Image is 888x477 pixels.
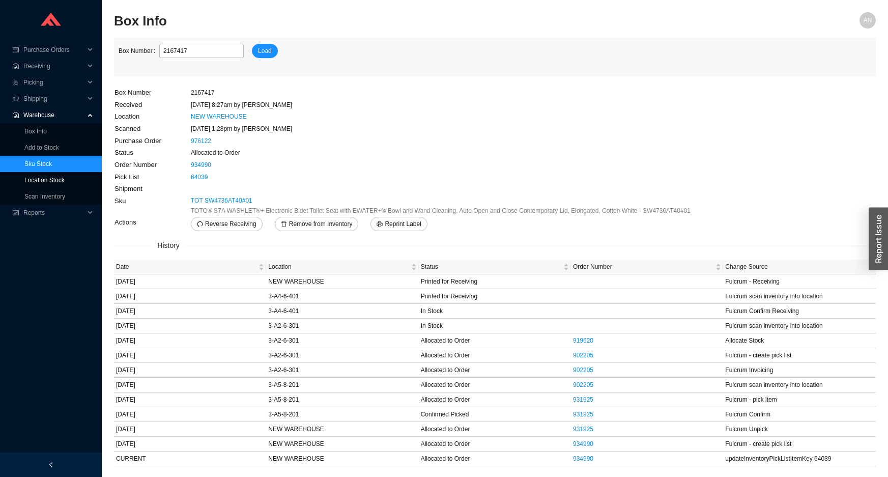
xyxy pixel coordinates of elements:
[114,304,266,319] td: [DATE]
[114,274,266,289] td: [DATE]
[114,289,266,304] td: [DATE]
[289,219,353,229] span: Remove from Inventory
[723,378,876,392] td: Fulcrum scan inventory into location
[12,47,19,53] span: credit-card
[190,123,691,135] td: [DATE] 1:28pm by [PERSON_NAME]
[266,392,418,407] td: 3-A5-8-201
[377,221,383,228] span: printer
[573,426,593,433] a: 931925
[114,183,190,195] td: Shipment
[266,363,418,378] td: 3-A2-6-301
[275,217,359,231] button: deleteRemove from Inventory
[723,407,876,422] td: Fulcrum Confirm
[723,392,876,407] td: Fulcrum - pick item
[266,378,418,392] td: 3-A5-8-201
[266,333,418,348] td: 3-A2-6-301
[281,221,287,228] span: delete
[419,407,571,422] td: Confirmed Picked
[23,42,84,58] span: Purchase Orders
[23,107,84,123] span: Warehouse
[419,274,571,289] td: Printed for Receiving
[114,87,190,99] td: Box Number
[370,217,427,231] button: printerReprint Label
[24,177,65,184] a: Location Stock
[419,392,571,407] td: Allocated to Order
[419,378,571,392] td: Allocated to Order
[573,381,593,388] a: 902205
[723,289,876,304] td: Fulcrum scan inventory into location
[419,304,571,319] td: In Stock
[114,99,190,111] td: Received
[191,161,211,169] a: 934990
[114,407,266,422] td: [DATE]
[419,289,571,304] td: Printed for Receiving
[114,135,190,147] td: Purchase Order
[723,363,876,378] td: Fulcrum Invoicing
[191,217,263,231] button: undoReverse Receiving
[114,378,266,392] td: [DATE]
[723,319,876,333] td: Fulcrum scan inventory into location
[23,205,84,221] span: Reports
[114,147,190,159] td: Status
[23,74,84,91] span: Picking
[48,462,54,468] span: left
[266,319,418,333] td: 3-A2-6-301
[573,455,593,462] a: 934990
[190,87,691,99] td: 2167417
[114,195,190,216] td: Sku
[24,160,52,167] a: Sku Stock
[266,422,418,437] td: NEW WAREHOUSE
[573,440,593,447] a: 934990
[419,363,571,378] td: Allocated to Order
[573,367,593,374] a: 902205
[573,396,593,403] a: 931925
[114,110,190,123] td: Location
[573,337,593,344] a: 919620
[419,333,571,348] td: Allocated to Order
[723,304,876,319] td: Fulcrum Confirm Receiving
[114,319,266,333] td: [DATE]
[190,99,691,111] td: [DATE] 8:27am by [PERSON_NAME]
[114,216,190,232] td: Actions
[723,452,876,466] td: updateInventoryPickListItemKey 64039
[114,12,685,30] h2: Box Info
[723,437,876,452] td: Fulcrum - create pick list
[725,262,866,272] span: Change Source
[116,262,256,272] span: Date
[571,260,723,274] th: Order Number sortable
[114,422,266,437] td: [DATE]
[573,262,713,272] span: Order Number
[258,46,272,56] span: Load
[114,348,266,363] td: [DATE]
[266,437,418,452] td: NEW WAREHOUSE
[266,260,418,274] th: Location sortable
[197,221,203,228] span: undo
[419,437,571,452] td: Allocated to Order
[419,452,571,466] td: Allocated to Order
[23,91,84,107] span: Shipping
[419,319,571,333] td: In Stock
[190,147,691,159] td: Allocated to Order
[723,422,876,437] td: Fulcrum Unpick
[191,137,211,145] a: 976122
[419,422,571,437] td: Allocated to Order
[114,260,266,274] th: Date sortable
[252,44,278,58] button: Load
[421,262,561,272] span: Status
[114,123,190,135] td: Scanned
[114,363,266,378] td: [DATE]
[864,12,872,29] span: AN
[24,193,65,200] a: Scan Inventory
[266,289,418,304] td: 3-A4-6-401
[23,58,84,74] span: Receiving
[191,195,252,206] a: TOT SW4736AT40#01
[114,333,266,348] td: [DATE]
[723,333,876,348] td: Allocate Stock
[114,159,190,171] td: Order Number
[266,274,418,289] td: NEW WAREHOUSE
[114,171,190,183] td: Pick List
[723,260,876,274] th: Change Source sortable
[114,452,266,466] td: CURRENT
[119,44,159,58] label: Box Number
[573,352,593,359] a: 902205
